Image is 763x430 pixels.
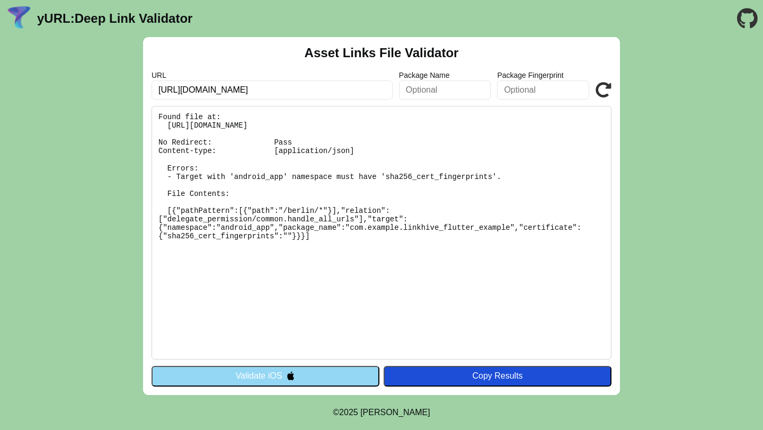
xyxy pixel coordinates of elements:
[497,71,589,79] label: Package Fingerprint
[37,11,192,26] a: yURL:Deep Link Validator
[333,395,430,430] footer: ©
[497,80,589,100] input: Optional
[339,408,358,417] span: 2025
[389,371,606,381] div: Copy Results
[399,71,491,79] label: Package Name
[5,5,33,32] img: yURL Logo
[152,106,611,360] pre: Found file at: [URL][DOMAIN_NAME] No Redirect: Pass Content-type: [application/json] Errors: - Ta...
[152,80,393,100] input: Required
[399,80,491,100] input: Optional
[152,71,393,79] label: URL
[360,408,430,417] a: Michael Ibragimchayev's Personal Site
[286,371,295,380] img: appleIcon.svg
[152,366,379,386] button: Validate iOS
[305,46,459,60] h2: Asset Links File Validator
[384,366,611,386] button: Copy Results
